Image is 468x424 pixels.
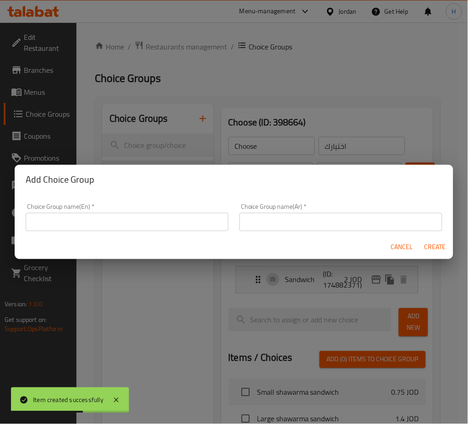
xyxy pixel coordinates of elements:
[33,395,103,405] div: Item created successfully
[420,239,450,255] button: Create
[26,172,442,187] h2: Add Choice Group
[424,241,446,253] span: Create
[239,213,442,231] input: Please enter Choice Group name(ar)
[391,241,413,253] span: Cancel
[26,213,229,231] input: Please enter Choice Group name(en)
[387,239,417,255] button: Cancel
